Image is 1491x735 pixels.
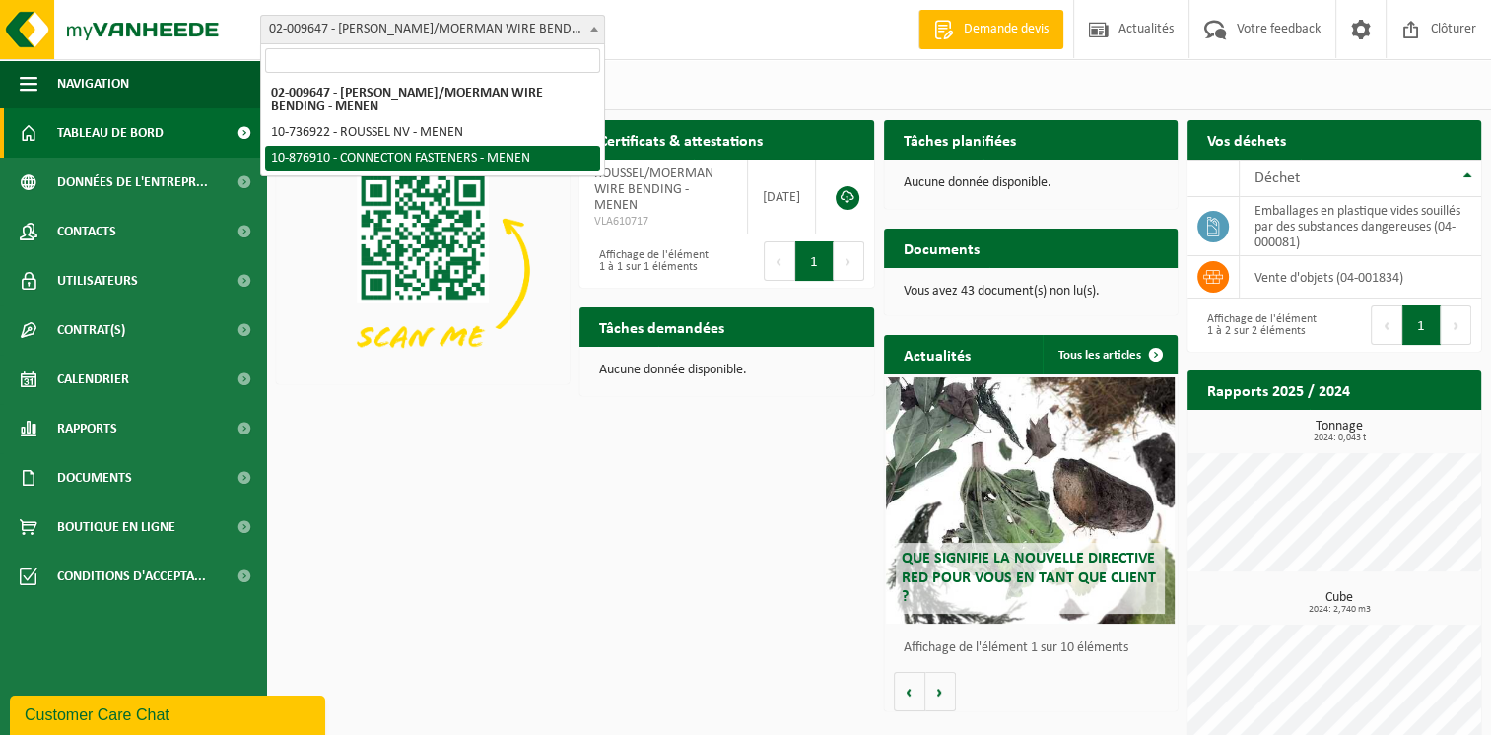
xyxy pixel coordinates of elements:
a: Tous les articles [1043,335,1176,374]
span: 2024: 2,740 m3 [1197,605,1481,615]
button: 1 [1402,305,1441,345]
button: Vorige [894,672,925,711]
a: Consulter les rapports [1310,409,1479,448]
span: Demande devis [959,20,1053,39]
span: ROUSSEL/MOERMAN WIRE BENDING - MENEN [594,167,713,213]
span: Rapports [57,404,117,453]
td: emballages en plastique vides souillés par des substances dangereuses (04-000081) [1240,197,1481,256]
img: Download de VHEPlus App [276,160,570,380]
button: Next [1441,305,1471,345]
span: Boutique en ligne [57,502,175,552]
h3: Tonnage [1197,420,1481,443]
a: Que signifie la nouvelle directive RED pour vous en tant que client ? [886,377,1174,624]
span: VLA610717 [594,214,731,230]
button: 1 [795,241,834,281]
h2: Vos déchets [1187,120,1306,159]
span: 02-009647 - ROUSSEL/MOERMAN WIRE BENDING - MENEN [261,16,604,43]
div: Affichage de l'élément 1 à 1 sur 1 éléments [589,239,716,283]
button: Next [834,241,864,281]
iframe: chat widget [10,692,329,735]
span: Contacts [57,207,116,256]
span: Que signifie la nouvelle directive RED pour vous en tant que client ? [901,551,1155,604]
span: Documents [57,453,132,502]
p: Aucune donnée disponible. [599,364,853,377]
span: Conditions d'accepta... [57,552,206,601]
button: Previous [1371,305,1402,345]
p: Affichage de l'élément 1 sur 10 éléments [904,641,1168,655]
li: 10-736922 - ROUSSEL NV - MENEN [265,120,600,146]
button: Volgende [925,672,956,711]
h2: Rapports 2025 / 2024 [1187,370,1370,409]
h2: Certificats & attestations [579,120,782,159]
span: 2024: 0,043 t [1197,434,1481,443]
span: Tableau de bord [57,108,164,158]
li: 02-009647 - [PERSON_NAME]/MOERMAN WIRE BENDING - MENEN [265,81,600,120]
span: Données de l'entrepr... [57,158,208,207]
p: Aucune donnée disponible. [904,176,1158,190]
a: Demande devis [918,10,1063,49]
td: vente d'objets (04-001834) [1240,256,1481,299]
span: Navigation [57,59,129,108]
li: 10-876910 - CONNECTON FASTENERS - MENEN [265,146,600,171]
p: Vous avez 43 document(s) non lu(s). [904,285,1158,299]
button: Previous [764,241,795,281]
td: [DATE] [748,160,816,234]
h2: Tâches planifiées [884,120,1036,159]
h2: Documents [884,229,999,267]
div: Affichage de l'élément 1 à 2 sur 2 éléments [1197,303,1324,347]
span: 02-009647 - ROUSSEL/MOERMAN WIRE BENDING - MENEN [260,15,605,44]
h2: Actualités [884,335,990,373]
span: Utilisateurs [57,256,138,305]
h2: Tâches demandées [579,307,744,346]
h3: Cube [1197,591,1481,615]
span: Contrat(s) [57,305,125,355]
span: Calendrier [57,355,129,404]
span: Déchet [1254,170,1300,186]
